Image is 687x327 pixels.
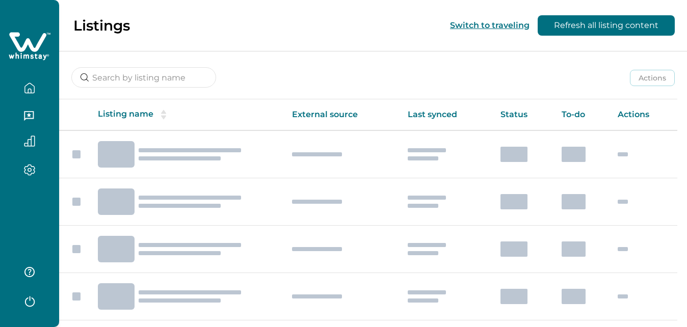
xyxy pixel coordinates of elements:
input: Search by listing name [71,67,216,88]
th: Listing name [90,99,284,130]
button: Switch to traveling [450,20,530,30]
p: Listings [73,17,130,34]
th: Last synced [400,99,492,130]
button: Actions [630,70,675,86]
th: External source [284,99,400,130]
button: sorting [153,110,174,120]
th: Status [492,99,553,130]
th: Actions [610,99,677,130]
button: Refresh all listing content [538,15,675,36]
th: To-do [553,99,610,130]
